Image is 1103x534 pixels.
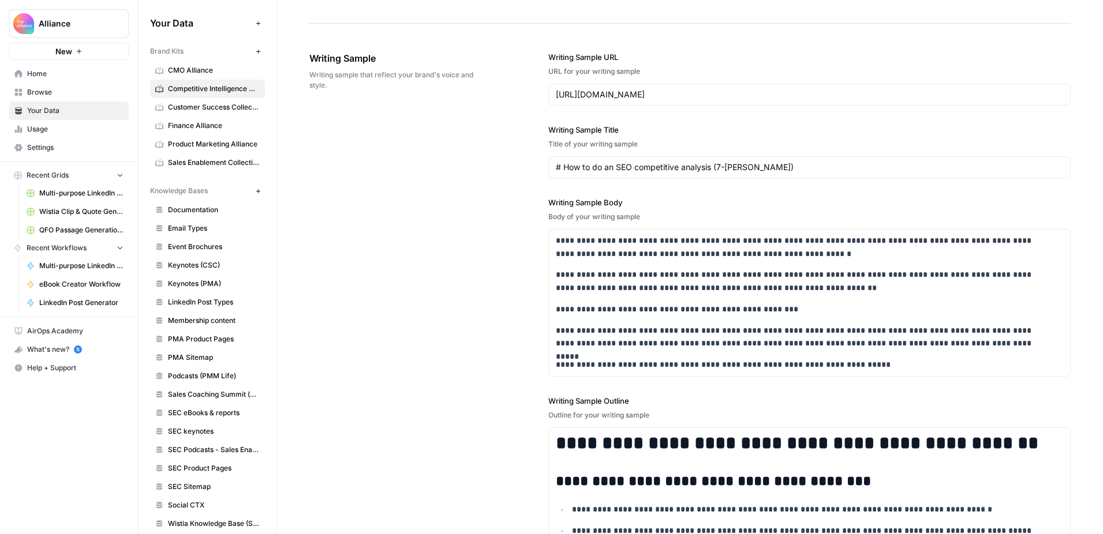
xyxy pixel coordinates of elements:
a: 5 [74,345,82,354]
span: SEC keynotes [168,426,260,437]
a: Wistia Knowledge Base (SEC - Full) [150,514,265,533]
a: Settings [9,138,129,157]
span: Settings [27,142,124,153]
span: Competitive Intelligence Alliance [168,84,260,94]
a: Competitive Intelligence Alliance [150,80,265,98]
button: Recent Workflows [9,239,129,257]
a: Your Data [9,101,129,120]
a: CMO Alliance [150,61,265,80]
span: Social CTX [168,500,260,510]
span: Knowledge Bases [150,186,208,196]
span: eBook Creator Workflow [39,279,124,289]
a: Usage [9,120,129,138]
div: Outline for your writing sample [548,410,1071,420]
span: Help + Support [27,363,124,373]
span: Multi-purpose LinkedIn Workflow Grid [39,188,124,198]
a: Membership content [150,311,265,330]
label: Writing Sample Title [548,124,1071,136]
span: Your Data [27,106,124,116]
span: New [55,46,72,57]
span: Usage [27,124,124,134]
a: Social CTX [150,496,265,514]
span: SEC Product Pages [168,463,260,473]
span: LinkedIn Post Types [168,297,260,307]
button: Help + Support [9,359,129,377]
span: Event Brochures [168,242,260,252]
span: PMA Sitemap [168,352,260,363]
a: SEC keynotes [150,422,265,441]
input: Game Day Gear Guide [556,161,1063,173]
a: Multi-purpose LinkedIn Workflow [21,257,129,275]
button: Workspace: Alliance [9,9,129,38]
a: SEC Product Pages [150,459,265,477]
span: Keynotes (PMA) [168,279,260,289]
span: Customer Success Collective [168,102,260,112]
text: 5 [76,347,79,352]
button: New [9,43,129,60]
a: Finance Alliance [150,116,265,135]
span: Product Marketing Alliance [168,139,260,149]
span: Podcasts (PMM Life) [168,371,260,381]
label: Writing Sample Body [548,197,1071,208]
span: Home [27,69,124,79]
a: Multi-purpose LinkedIn Workflow Grid [21,184,129,202]
a: Podcasts (PMM Life) [150,367,265,385]
a: SEC Sitemap [150,477,265,496]
a: PMA Sitemap [150,348,265,367]
span: Recent Grids [27,170,69,180]
span: Email Types [168,223,260,234]
img: Alliance Logo [13,13,34,34]
span: AirOps Academy [27,326,124,336]
span: Recent Workflows [27,243,87,253]
span: SEC eBooks & reports [168,408,260,418]
a: Documentation [150,201,265,219]
span: Writing sample that reflect your brand's voice and style. [309,70,484,91]
span: Brand Kits [150,46,184,57]
button: What's new? 5 [9,340,129,359]
label: Writing Sample Outline [548,395,1071,407]
a: QFO Passage Generation Grid (CSC) [21,221,129,239]
a: Wistia Clip & Quote Generator [21,202,129,221]
a: Sales Enablement Collective [150,153,265,172]
a: Customer Success Collective [150,98,265,116]
a: PMA Product Pages [150,330,265,348]
a: LinkedIn Post Types [150,293,265,311]
span: Wistia Knowledge Base (SEC - Full) [168,518,260,529]
span: Membership content [168,315,260,326]
div: Body of your writing sample [548,212,1071,222]
a: Keynotes (CSC) [150,256,265,274]
a: SEC Podcasts - Sales Enablement Innovation [150,441,265,459]
a: SEC eBooks & reports [150,404,265,422]
div: Title of your writing sample [548,139,1071,149]
span: Sales Coaching Summit (eBook test) [168,389,260,400]
span: Finance Alliance [168,121,260,131]
a: Sales Coaching Summit (eBook test) [150,385,265,404]
a: Home [9,65,129,83]
span: SEC Podcasts - Sales Enablement Innovation [168,445,260,455]
a: Product Marketing Alliance [150,135,265,153]
a: eBook Creator Workflow [21,275,129,294]
label: Writing Sample URL [548,51,1071,63]
span: PMA Product Pages [168,334,260,344]
a: Event Brochures [150,238,265,256]
span: QFO Passage Generation Grid (CSC) [39,225,124,235]
span: Keynotes (CSC) [168,260,260,270]
span: Sales Enablement Collective [168,157,260,168]
span: LinkedIn Post Generator [39,298,124,308]
span: Your Data [150,16,251,30]
button: Recent Grids [9,167,129,184]
a: Keynotes (PMA) [150,274,265,293]
span: Multi-purpose LinkedIn Workflow [39,261,124,271]
a: Email Types [150,219,265,238]
a: AirOps Academy [9,322,129,340]
span: Browse [27,87,124,97]
span: CMO Alliance [168,65,260,76]
span: Documentation [168,205,260,215]
span: Alliance [39,18,109,29]
span: Writing Sample [309,51,484,65]
div: URL for your writing sample [548,66,1071,77]
a: LinkedIn Post Generator [21,294,129,312]
span: Wistia Clip & Quote Generator [39,206,124,217]
div: What's new? [10,341,128,358]
a: Browse [9,83,129,101]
